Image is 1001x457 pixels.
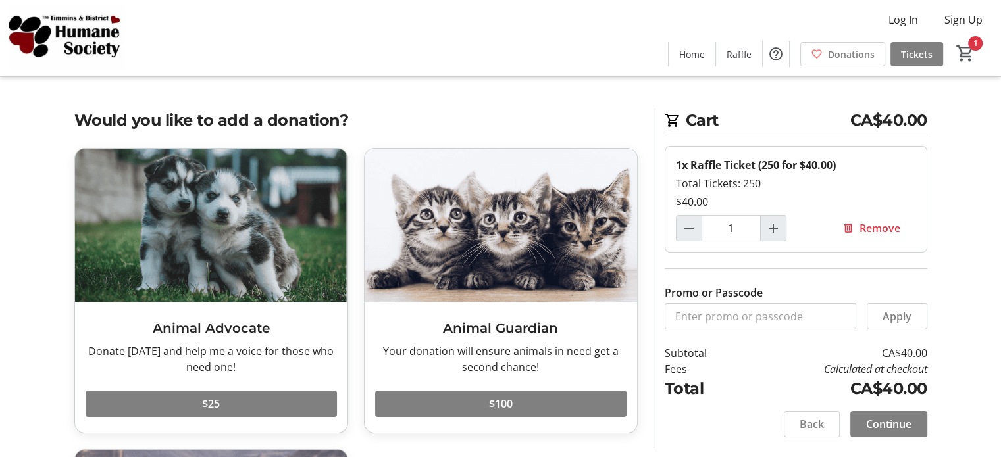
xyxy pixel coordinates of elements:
[727,47,752,61] span: Raffle
[676,176,916,191] div: Total Tickets: 250
[665,303,856,329] input: Enter promo or passcode
[827,215,916,241] button: Remove
[676,194,916,210] div: $40.00
[665,345,741,361] td: Subtotal
[676,157,916,173] div: 1x Raffle Ticket (250 for $40.00)
[888,12,918,28] span: Log In
[202,396,220,412] span: $25
[784,411,840,437] button: Back
[702,215,761,241] input: Raffle Ticket (250 for $40.00) Quantity
[901,47,933,61] span: Tickets
[740,361,927,377] td: Calculated at checkout
[740,377,927,400] td: CA$40.00
[934,9,993,30] button: Sign Up
[850,411,927,437] button: Continue
[365,149,637,302] img: Animal Guardian
[86,391,337,417] button: $25
[867,303,927,329] button: Apply
[375,391,627,417] button: $100
[890,42,943,66] a: Tickets
[86,318,337,338] h3: Animal Advocate
[866,416,911,432] span: Continue
[828,47,875,61] span: Donations
[878,9,929,30] button: Log In
[954,41,977,65] button: Cart
[860,220,900,236] span: Remove
[665,108,927,135] h2: Cart
[489,396,513,412] span: $100
[74,108,638,132] h2: Would you like to add a donation?
[669,42,715,66] a: Home
[677,216,702,241] button: Decrement by one
[86,343,337,375] div: Donate [DATE] and help me a voice for those who need one!
[944,12,983,28] span: Sign Up
[75,149,347,302] img: Animal Advocate
[763,41,789,67] button: Help
[665,285,763,301] label: Promo or Passcode
[665,361,741,377] td: Fees
[679,47,705,61] span: Home
[800,42,885,66] a: Donations
[761,216,786,241] button: Increment by one
[740,345,927,361] td: CA$40.00
[375,343,627,375] div: Your donation will ensure animals in need get a second chance!
[850,108,927,132] span: CA$40.00
[883,308,911,324] span: Apply
[665,377,741,400] td: Total
[716,42,762,66] a: Raffle
[8,5,125,71] img: Timmins and District Humane Society's Logo
[375,318,627,338] h3: Animal Guardian
[800,416,824,432] span: Back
